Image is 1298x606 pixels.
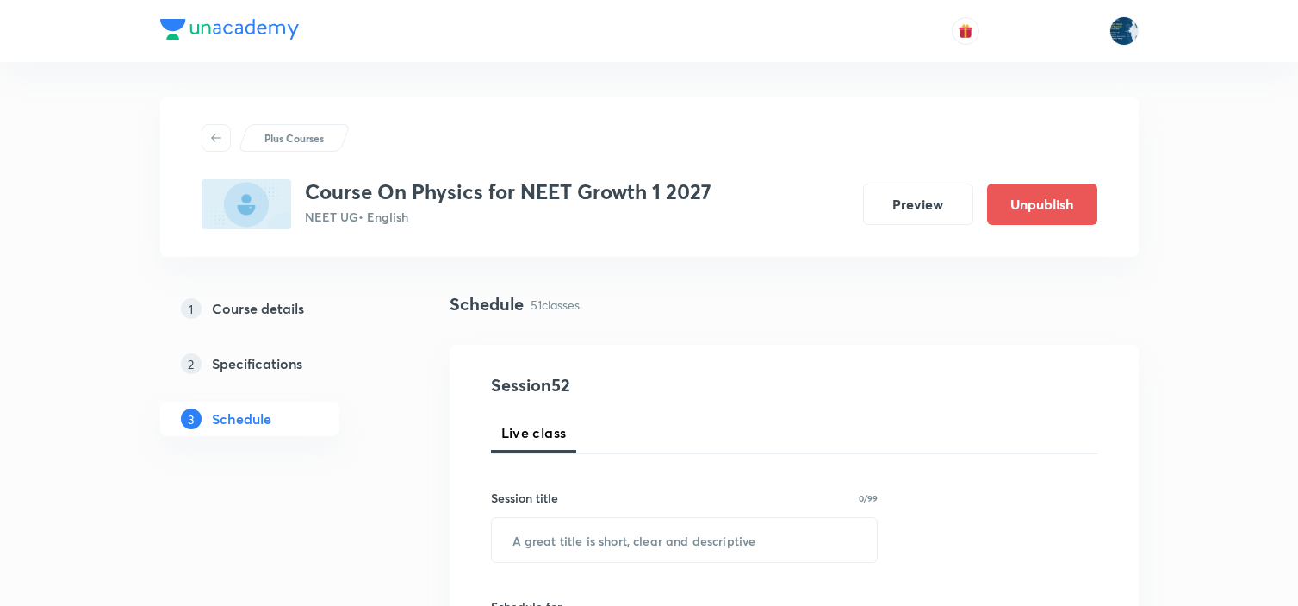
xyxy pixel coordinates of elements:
[305,179,711,204] h3: Course On Physics for NEET Growth 1 2027
[181,409,202,429] p: 3
[491,372,805,398] h4: Session 52
[450,291,524,317] h4: Schedule
[305,208,711,226] p: NEET UG • English
[212,353,302,374] h5: Specifications
[958,23,973,39] img: avatar
[492,518,878,562] input: A great title is short, clear and descriptive
[491,489,558,507] h6: Session title
[160,347,394,381] a: 2Specifications
[160,19,299,44] a: Company Logo
[531,296,580,314] p: 51 classes
[952,17,979,45] button: avatar
[859,494,878,503] p: 0/99
[160,19,299,40] img: Company Logo
[863,184,973,225] button: Preview
[181,353,202,374] p: 2
[264,130,324,146] p: Plus Courses
[501,422,567,443] span: Live class
[181,298,202,319] p: 1
[1109,16,1139,46] img: Lokeshwar Chiluveru
[212,409,271,429] h5: Schedule
[160,291,394,326] a: 1Course details
[202,179,291,229] img: E5BFB49C-4893-476B-BCE3-ABA960DB0097_plus.png
[987,184,1097,225] button: Unpublish
[212,298,304,319] h5: Course details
